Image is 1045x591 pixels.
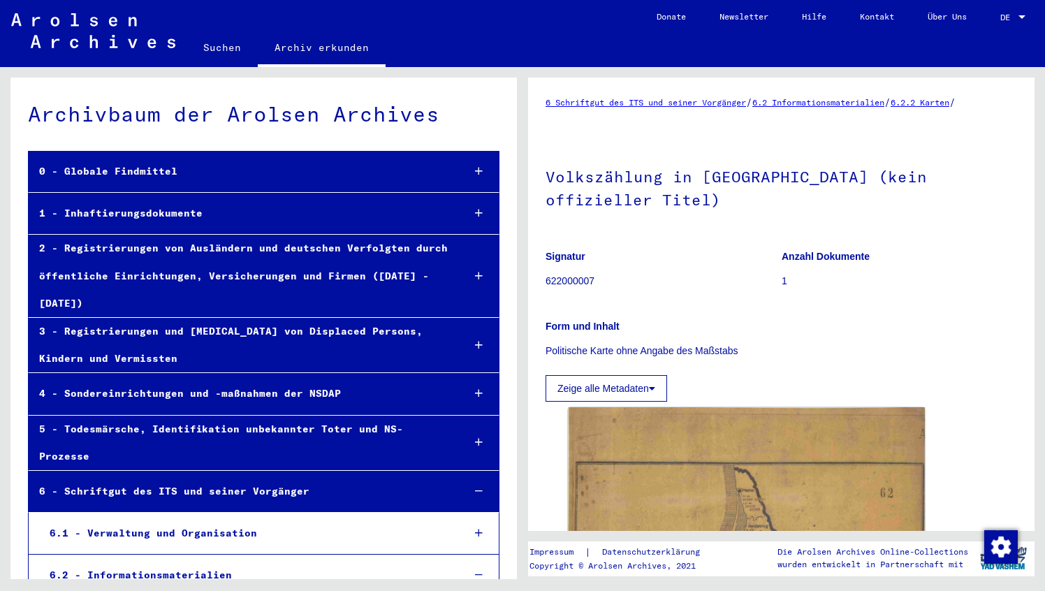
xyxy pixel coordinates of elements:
img: Zustimmung ändern [984,530,1018,564]
b: Anzahl Dokumente [782,251,870,262]
div: 4 - Sondereinrichtungen und -maßnahmen der NSDAP [29,380,451,407]
div: 6.2 - Informationsmaterialien [39,562,451,589]
span: DE [1000,13,1016,22]
b: Form und Inhalt [546,321,620,332]
a: 6 Schriftgut des ITS und seiner Vorgänger [546,97,746,108]
span: / [949,96,956,108]
p: Copyright © Arolsen Archives, 2021 [529,560,717,572]
span: / [746,96,752,108]
div: 3 - Registrierungen und [MEDICAL_DATA] von Displaced Persons, Kindern und Vermissten [29,318,451,372]
div: Archivbaum der Arolsen Archives [28,98,499,130]
span: / [884,96,891,108]
img: Arolsen_neg.svg [11,13,175,48]
h1: Volkszählung in [GEOGRAPHIC_DATA] (kein offizieller Titel) [546,145,1017,229]
b: Signatur [546,251,585,262]
div: 0 - Globale Findmittel [29,158,451,185]
p: wurden entwickelt in Partnerschaft mit [777,558,968,571]
a: 6.2.2 Karten [891,97,949,108]
a: 6.2 Informationsmaterialien [752,97,884,108]
p: 622000007 [546,274,781,289]
a: Datenschutzerklärung [591,545,717,560]
a: Archiv erkunden [258,31,386,67]
div: 5 - Todesmärsche, Identifikation unbekannter Toter und NS-Prozesse [29,416,451,470]
div: | [529,545,717,560]
p: Die Arolsen Archives Online-Collections [777,546,968,558]
img: yv_logo.png [977,541,1030,576]
a: Suchen [187,31,258,64]
div: 2 - Registrierungen von Ausländern und deutschen Verfolgten durch öffentliche Einrichtungen, Vers... [29,235,451,317]
button: Zeige alle Metadaten [546,375,667,402]
div: 6 - Schriftgut des ITS und seiner Vorgänger [29,478,451,505]
p: 1 [782,274,1017,289]
div: 1 - Inhaftierungsdokumente [29,200,451,227]
p: Politische Karte ohne Angabe des Maßstabs [546,344,1017,358]
a: Impressum [529,545,585,560]
div: 6.1 - Verwaltung und Organisation [39,520,451,547]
